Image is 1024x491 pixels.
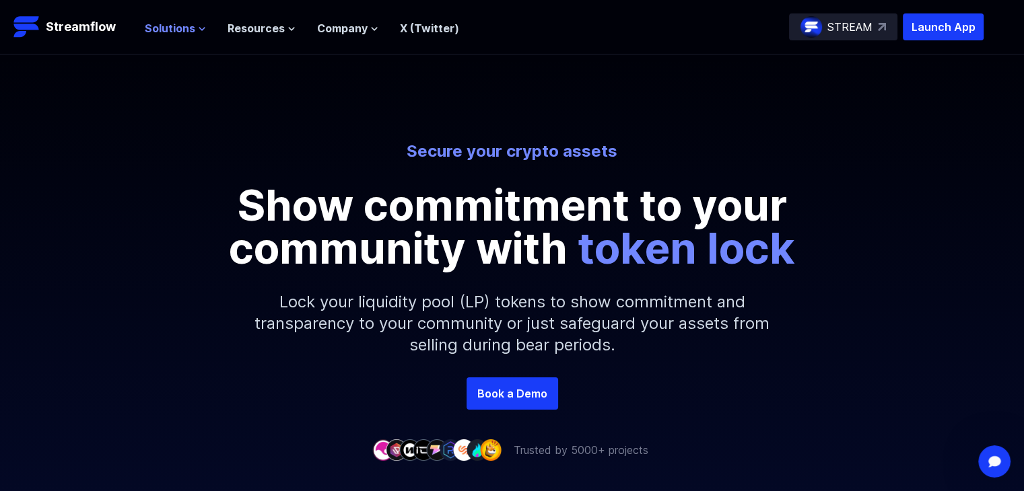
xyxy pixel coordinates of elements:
span: Solutions [145,20,195,36]
span: Company [317,20,368,36]
span: token lock [578,222,795,274]
a: Book a Demo [467,377,558,410]
iframe: Intercom live chat [978,445,1011,478]
img: company-9 [480,439,502,460]
img: company-2 [386,439,407,460]
button: Resources [228,20,296,36]
img: company-5 [426,439,448,460]
img: top-right-arrow.svg [878,23,886,31]
p: Lock your liquidity pool (LP) tokens to show commitment and transparency to your community or jus... [223,270,802,377]
img: company-6 [440,439,461,460]
p: Streamflow [46,17,116,36]
a: Streamflow [13,13,131,40]
a: STREAM [789,13,897,40]
button: Solutions [145,20,206,36]
button: Launch App [903,13,984,40]
img: company-3 [399,439,421,460]
img: Streamflow Logo [13,13,40,40]
img: company-4 [413,439,434,460]
button: Company [317,20,378,36]
img: company-8 [467,439,488,460]
a: X (Twitter) [400,22,459,35]
img: company-1 [372,439,394,460]
p: Trusted by 5000+ projects [514,442,648,458]
p: Secure your crypto assets [139,141,885,162]
img: company-7 [453,439,475,460]
span: Resources [228,20,285,36]
img: streamflow-logo-circle.png [800,16,822,38]
p: Show commitment to your community with [209,184,815,270]
p: STREAM [827,19,873,35]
